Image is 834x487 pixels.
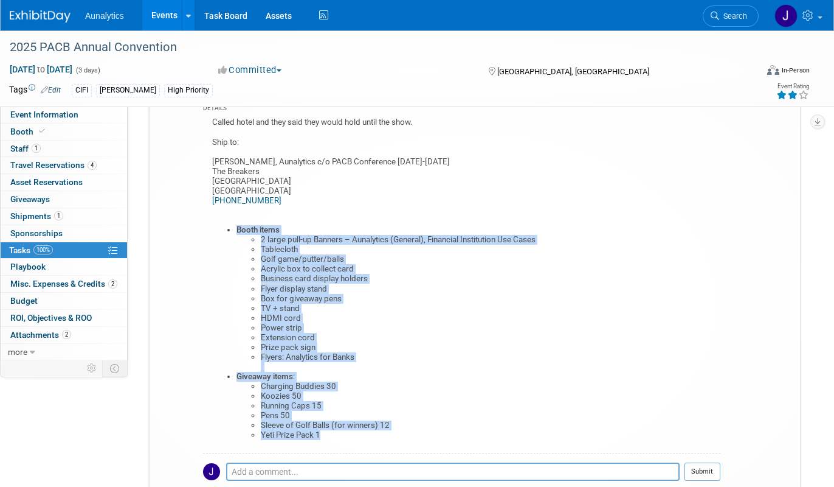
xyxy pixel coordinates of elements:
span: Sponsorships [10,228,63,238]
span: (3 days) [75,66,100,74]
span: more [8,347,27,357]
span: Giveaways [10,194,50,204]
span: Aunalytics [85,11,124,21]
a: Shipments1 [1,208,127,225]
div: Called hotel and they said they would hold until the show. Ship to: [PERSON_NAME], Aunalytics c/o... [203,114,720,452]
img: Julie Grisanti-Cieslak [774,4,798,27]
a: Edit [41,86,61,94]
a: Booth [1,124,127,140]
span: 4 [88,161,97,170]
li: Sleeve of Golf Balls (for winners) 12 [261,421,720,430]
a: Search [703,5,759,27]
li: Flyers: Analytics for Banks [261,352,720,372]
span: Search [719,12,747,21]
a: Misc. Expenses & Credits2 [1,276,127,292]
li: Box for giveaway pens [261,294,720,304]
a: Giveaways [1,191,127,208]
div: Event Rating [776,83,809,89]
div: [PERSON_NAME] [96,84,160,97]
span: [DATE] [DATE] [9,64,73,75]
li: Koozies 50 [261,391,720,401]
a: Budget [1,293,127,309]
li: Charging Buddies 30 [261,382,720,391]
span: 100% [33,245,53,254]
a: ROI, Objectives & ROO [1,310,127,326]
li: : [236,372,720,440]
li: Prize pack sign [261,343,720,352]
li: Acrylic box to collect card [261,264,720,274]
div: DETAILS [203,104,720,114]
span: ROI, Objectives & ROO [10,313,92,323]
span: 2 [108,279,117,289]
span: Asset Reservations [10,177,83,187]
li: Power strip [261,323,720,333]
span: Event Information [10,110,78,119]
td: Personalize Event Tab Strip [81,360,103,376]
li: Tablecloth [261,245,720,254]
div: In-Person [781,66,810,75]
img: ExhibitDay [10,10,71,23]
a: more [1,344,127,360]
a: Attachments2 [1,327,127,343]
div: High Priority [164,84,213,97]
li: HDMI cord [261,314,720,323]
span: to [35,65,47,74]
td: Toggle Event Tabs [103,360,128,376]
span: Attachments [10,330,71,340]
span: 1 [32,144,41,153]
li: Golf game/putter/balls [261,254,720,264]
li: TV + stand [261,304,720,314]
span: Misc. Expenses & Credits [10,279,117,289]
li: Extension cord [261,333,720,343]
button: Submit [684,463,720,481]
i: Booth reservation complete [39,128,45,135]
div: Event Format [692,63,810,82]
span: Playbook [10,262,46,272]
a: [PHONE_NUMBER] [212,196,281,205]
span: Travel Reservations [10,160,97,170]
a: Sponsorships [1,225,127,242]
span: Tasks [9,245,53,255]
li: Flyer display stand [261,284,720,294]
a: Asset Reservations [1,174,127,191]
a: Travel Reservations4 [1,157,127,173]
span: Shipments [10,211,63,221]
span: 1 [54,211,63,220]
button: Committed [214,64,286,77]
a: Playbook [1,259,127,275]
li: Business card display holders [261,274,720,284]
b: Giveaway items [236,372,293,381]
span: 2 [62,330,71,339]
td: Tags [9,83,61,97]
div: CIFI [72,84,92,97]
img: Format-Inperson.png [767,65,779,75]
div: 2025 PACB Annual Convention [5,37,742,58]
img: Julie Grisanti-Cieslak [203,463,220,480]
a: Tasks100% [1,242,127,259]
li: Yeti Prize Pack 1 [261,430,720,440]
a: Event Information [1,107,127,123]
li: 2 large pull-up Banners – Aunalytics (General), Financial Institution Use Cases [261,235,720,245]
a: Staff1 [1,141,127,157]
span: Budget [10,296,38,306]
span: Staff [10,144,41,153]
span: [GEOGRAPHIC_DATA], [GEOGRAPHIC_DATA] [497,67,649,76]
span: Booth [10,127,47,136]
li: Pens 50 [261,411,720,421]
b: Booth items [236,225,280,234]
li: Running Caps 15 [261,401,720,411]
